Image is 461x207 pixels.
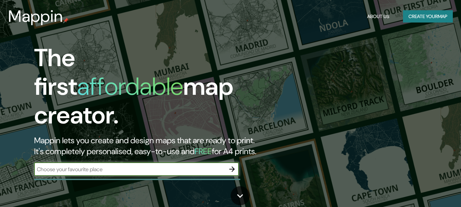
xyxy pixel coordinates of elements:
h1: The first map creator. [34,44,265,135]
button: Create yourmap [403,10,453,23]
h5: FREE [195,146,212,157]
h3: Mappin [8,7,63,26]
input: Choose your favourite place [34,165,225,173]
h1: affordable [77,71,183,102]
h2: Mappin lets you create and design maps that are ready to print. It's completely personalised, eas... [34,135,265,157]
img: mappin-pin [63,18,69,23]
button: About Us [364,10,392,23]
